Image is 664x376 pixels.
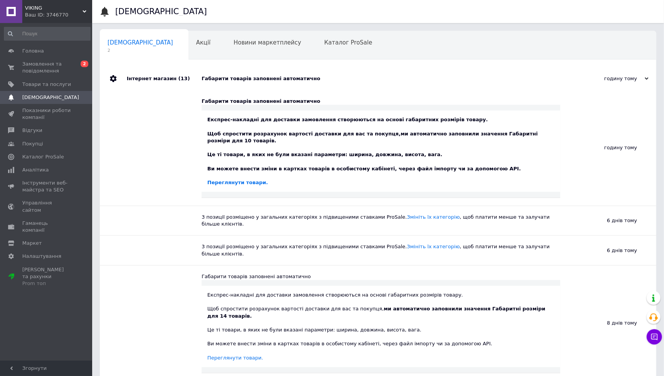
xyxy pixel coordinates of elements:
div: Габарити товарів заповнені автоматично [202,273,560,280]
div: Експрес-накладні для доставки замовлення створюються на основі габаритних розмірів товару. Щоб сп... [207,292,555,361]
div: 3 позиції розміщено у загальних категоріях з підвищеними ставками ProSale. , щоб платити менше та... [202,214,560,228]
span: [PERSON_NAME] та рахунки [22,266,71,287]
div: Експрес-накладні для доставки замовлення створюються на основі габаритних розмірів товару. Щоб сп... [207,116,555,186]
a: Змініть їх категорію [407,244,460,249]
a: Переглянути товари. [207,180,268,185]
div: 6 днів тому [560,206,656,235]
span: Товари та послуги [22,81,71,88]
div: 3 позиції розміщено у загальних категоріях з підвищеними ставками ProSale. , щоб платити менше та... [202,243,560,257]
div: 6 днів тому [560,236,656,265]
div: Prom топ [22,280,71,287]
span: Управління сайтом [22,200,71,213]
span: 2 [81,61,88,67]
span: Налаштування [22,253,61,260]
span: Маркет [22,240,42,247]
span: 2 [108,48,173,53]
span: (13) [178,76,190,81]
a: Переглянути товари. [207,355,263,361]
h1: [DEMOGRAPHIC_DATA] [115,7,207,16]
input: Пошук [4,27,91,41]
span: Замовлення та повідомлення [22,61,71,74]
span: Головна [22,48,44,54]
b: ми автоматично заповнили значення Габаритні розміри для 10 товарів. [207,131,538,143]
div: Інтернет магазин [127,67,202,90]
span: Каталог ProSale [324,39,372,46]
span: [DEMOGRAPHIC_DATA] [22,94,79,101]
span: Відгуки [22,127,42,134]
button: Чат з покупцем [647,329,662,345]
span: Показники роботи компанії [22,107,71,121]
span: VIKING [25,5,83,12]
span: [DEMOGRAPHIC_DATA] [108,39,173,46]
span: Аналітика [22,167,49,173]
span: Інструменти веб-майстра та SEO [22,180,71,193]
span: Каталог ProSale [22,153,64,160]
span: Покупці [22,140,43,147]
span: Гаманець компанії [22,220,71,234]
div: Ваш ID: 3746770 [25,12,92,18]
div: Габарити товарів заповнені автоматично [202,98,560,105]
span: Акції [196,39,211,46]
div: Габарити товарів заповнені автоматично [202,75,572,82]
a: Змініть їх категорію [407,214,460,220]
div: годину тому [572,75,649,82]
span: Новини маркетплейсу [233,39,301,46]
b: ми автоматично заповнили значення Габаритні розміри для 14 товарів. [207,306,545,318]
div: годину тому [560,90,656,206]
